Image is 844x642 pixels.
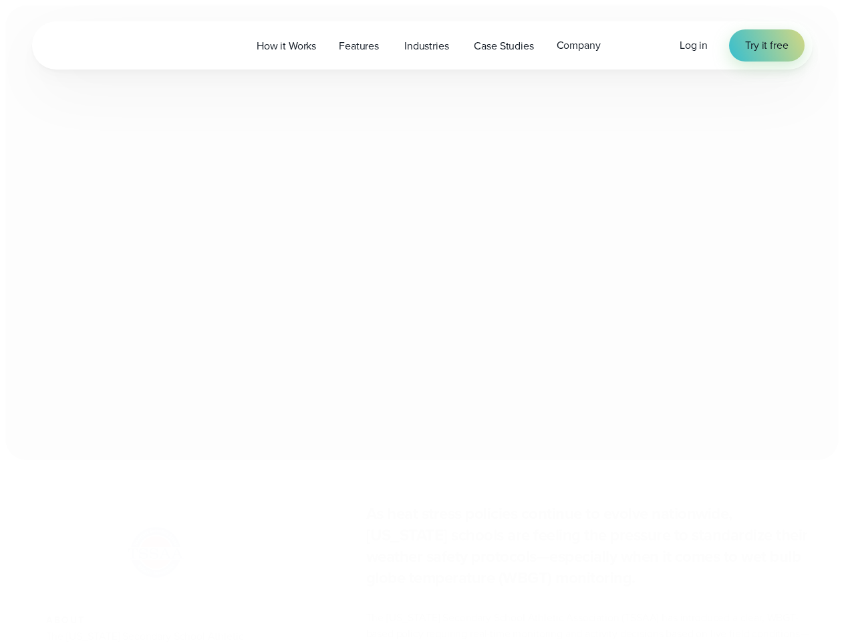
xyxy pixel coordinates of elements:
[245,32,327,60] a: How it Works
[339,38,379,54] span: Features
[474,38,533,54] span: Case Studies
[557,37,601,53] span: Company
[745,37,788,53] span: Try it free
[462,32,545,60] a: Case Studies
[680,37,708,53] a: Log in
[729,29,804,62] a: Try it free
[404,38,448,54] span: Industries
[257,38,316,54] span: How it Works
